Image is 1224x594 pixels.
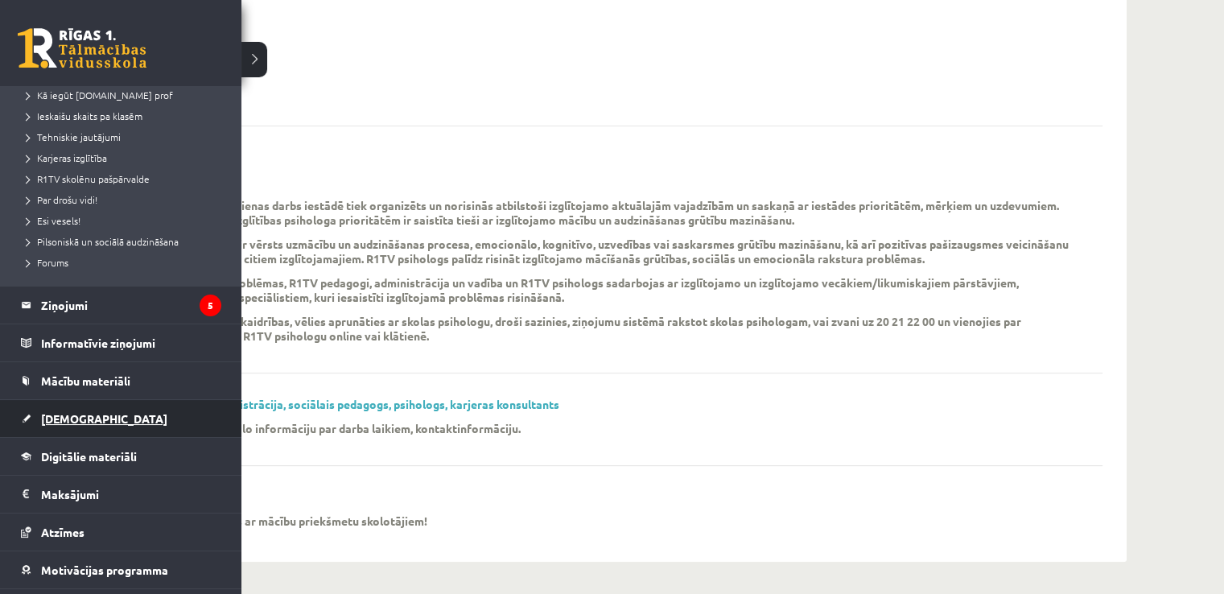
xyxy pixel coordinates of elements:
[20,172,150,185] span: R1TV skolēnu pašpārvalde
[20,130,121,143] span: Tehniskie jautājumi
[20,109,142,122] span: Ieskaišu skaits pa klasēm
[21,438,221,475] a: Digitālie materiāli
[41,563,168,577] span: Motivācijas programma
[200,295,221,316] i: 5
[20,193,97,206] span: Par drošu vidi!
[21,362,221,399] a: Mācību materiāli
[20,256,68,269] span: Forums
[121,275,1078,304] p: Lai risinātu minētās problēmas, R1TV pedagogi, administrācija un vadība un R1TV psihologs sadarbo...
[121,198,1078,227] p: Izglītības psihologa ikdienas darbs iestādē tiek organizēts un norisinās atbilstoši izglītojamo a...
[41,525,84,539] span: Atzīmes
[41,411,167,426] span: [DEMOGRAPHIC_DATA]
[121,237,1078,266] p: R1TV psihologa darbs ir vērsts uz . R1TV psihologs palīdz risināt izglītojamo mācīšanās grūtības,...
[18,28,146,68] a: Rīgas 1. Tālmācības vidusskola
[41,476,221,513] legend: Maksājumi
[20,234,225,249] a: Pilsoniskā un sociālā audzināšana
[20,89,173,101] span: Kā iegūt [DOMAIN_NAME] prof
[20,213,225,228] a: Esi vesels!
[20,151,225,165] a: Karjeras izglītība
[41,373,130,388] span: Mācību materiāli
[21,287,221,324] a: Ziņojumi5
[20,88,225,102] a: Kā iegūt [DOMAIN_NAME] prof
[41,449,137,464] span: Digitālie materiāli
[21,551,221,588] a: Motivācijas programma
[20,255,225,270] a: Forums
[121,237,1069,266] b: mācību un audzināšanas procesa, emocionālo, kognitīvo, uzvedības vai saskarsmes grūtību mazināšan...
[20,171,225,186] a: R1TV skolēnu pašpārvalde
[20,192,225,207] a: Par drošu vidi!
[41,324,221,361] legend: Informatīvie ziņojumi
[21,324,221,361] a: Informatīvie ziņojumi
[121,314,1021,343] b: Ja Tev ir jautājumi, neskaidrības, vēlies aprunāties ar skolas psihologu, droši sazinies, ziņojum...
[20,214,80,227] span: Esi vesels!
[121,397,559,411] a: R1TV direktore, administrācija, sociālais pedagogs, psihologs, karjeras konsultants
[41,287,221,324] legend: Ziņojumi
[21,476,221,513] a: Maksājumi
[20,151,107,164] span: Karjeras izglītība
[21,400,221,437] a: [DEMOGRAPHIC_DATA]
[20,130,225,144] a: Tehniskie jautājumi
[20,235,179,248] span: Pilsoniskā un sociālā audzināšana
[121,421,521,435] p: Šeit atradīsi visu aktuālo informāciju par darba laikiem, kontaktinformāciju.
[20,109,225,123] a: Ieskaišu skaits pa klasēm
[21,514,221,551] a: Atzīmes
[121,514,427,528] p: Šeit varēsiet iepazīties ar mācību priekšmetu skolotājiem!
